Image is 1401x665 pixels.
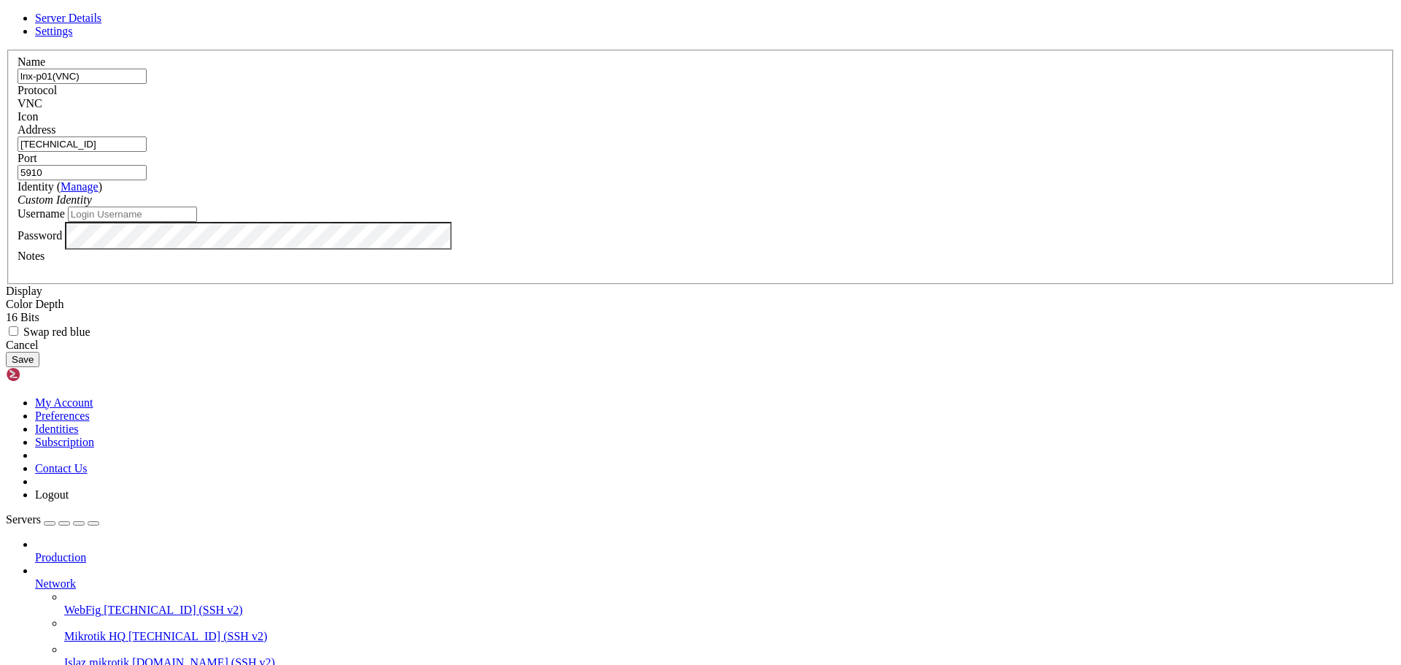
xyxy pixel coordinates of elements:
span: WebFig [64,604,101,616]
label: Port [18,152,37,164]
a: Production [35,551,1395,564]
div: VNC [18,97,1383,110]
span: Servers [6,513,41,526]
input: Port Number [18,165,147,180]
a: Identities [35,423,79,435]
img: Shellngn [6,367,90,382]
a: Server Details [35,12,101,24]
a: Contact Us [35,462,88,474]
span: [TECHNICAL_ID] (SSH v2) [128,630,267,642]
div: 16 Bits [6,311,1395,324]
input: Server Name [18,69,147,84]
input: Login Username [68,207,197,222]
a: Logout [35,488,69,501]
label: The color depth to request, in bits-per-pixel. [6,298,64,310]
span: VNC [18,97,42,109]
div: Custom Identity [18,193,1383,207]
span: Mikrotik HQ [64,630,126,642]
span: Swap red blue [23,326,90,338]
li: Mikrotik HQ [TECHNICAL_ID] (SSH v2) [64,617,1395,643]
a: WebFig [TECHNICAL_ID] (SSH v2) [64,604,1395,617]
a: Settings [35,25,73,37]
a: My Account [35,396,93,409]
i: Custom Identity [18,193,92,206]
span: [TECHNICAL_ID] (SSH v2) [104,604,242,616]
span: 16 Bits [6,311,39,323]
button: Save [6,352,39,367]
a: Servers [6,513,99,526]
input: Host Name or IP [18,137,147,152]
a: Network [35,577,1395,591]
label: If the colors of your display appear wrong (blues appear orange or red, etc.), it may be that you... [6,326,90,338]
a: Manage [61,180,99,193]
label: Icon [18,110,38,123]
span: Production [35,551,86,564]
label: Display [6,285,42,297]
label: Name [18,55,45,68]
div: Cancel [6,339,1395,352]
label: Password [18,228,62,241]
span: ( ) [57,180,102,193]
label: Protocol [18,84,57,96]
span: Network [35,577,76,590]
li: Production [35,538,1395,564]
li: WebFig [TECHNICAL_ID] (SSH v2) [64,591,1395,617]
a: Preferences [35,410,90,422]
label: Identity [18,180,102,193]
label: Notes [18,250,45,262]
input: Swap red blue [9,326,18,336]
a: Subscription [35,436,94,448]
a: Mikrotik HQ [TECHNICAL_ID] (SSH v2) [64,630,1395,643]
label: Username [18,207,65,220]
label: Address [18,123,55,136]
